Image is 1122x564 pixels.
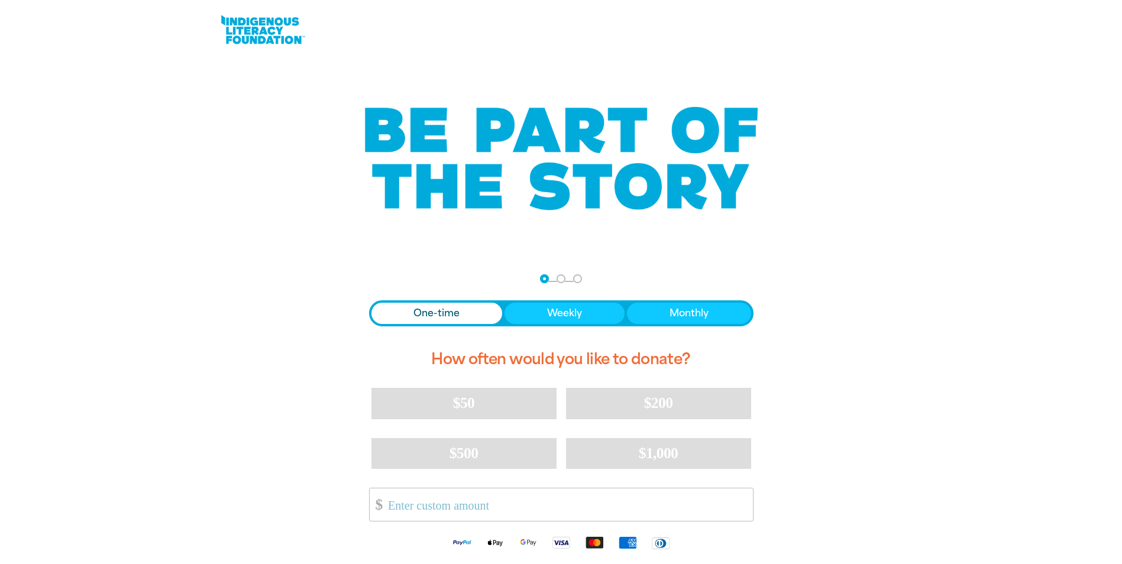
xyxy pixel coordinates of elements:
span: Monthly [670,306,709,320]
div: Donation frequency [369,300,754,326]
img: Apple Pay logo [478,536,512,549]
span: Weekly [547,306,582,320]
button: One-time [371,303,503,324]
span: $1,000 [639,445,678,462]
span: $50 [453,394,474,411]
div: Available payment methods [369,526,754,559]
span: $ [370,491,383,518]
input: Enter custom amount [380,488,752,521]
img: American Express logo [611,536,644,549]
span: One-time [413,306,460,320]
span: $200 [644,394,673,411]
img: Diners Club logo [644,536,677,550]
button: Monthly [627,303,751,324]
button: $1,000 [566,438,751,469]
img: Mastercard logo [578,536,611,549]
button: Navigate to step 1 of 3 to enter your donation amount [540,274,549,283]
button: Navigate to step 3 of 3 to enter your payment details [573,274,582,283]
button: $200 [566,388,751,419]
img: Paypal logo [445,536,478,549]
button: Weekly [505,303,625,324]
h2: How often would you like to donate? [369,341,754,378]
button: Navigate to step 2 of 3 to enter your details [557,274,565,283]
img: Visa logo [545,536,578,549]
button: $500 [371,438,557,469]
span: $500 [450,445,478,462]
button: $50 [371,388,557,419]
img: Google Pay logo [512,536,545,549]
img: Be part of the story [354,83,768,234]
